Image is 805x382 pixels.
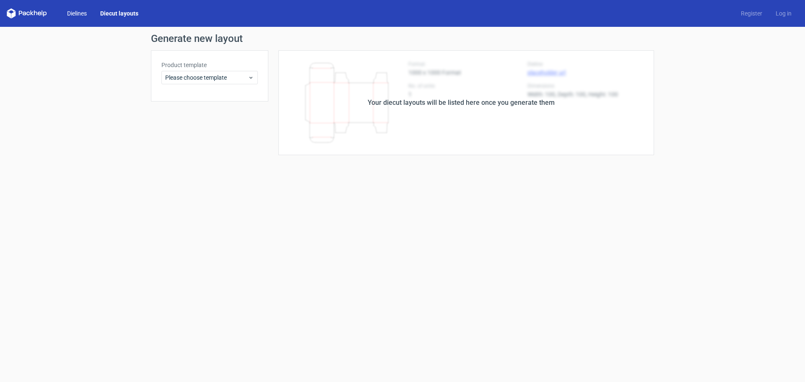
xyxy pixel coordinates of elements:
[734,9,769,18] a: Register
[368,98,555,108] div: Your diecut layouts will be listed here once you generate them
[151,34,654,44] h1: Generate new layout
[60,9,93,18] a: Dielines
[93,9,145,18] a: Diecut layouts
[165,73,248,82] span: Please choose template
[769,9,798,18] a: Log in
[161,61,258,69] label: Product template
